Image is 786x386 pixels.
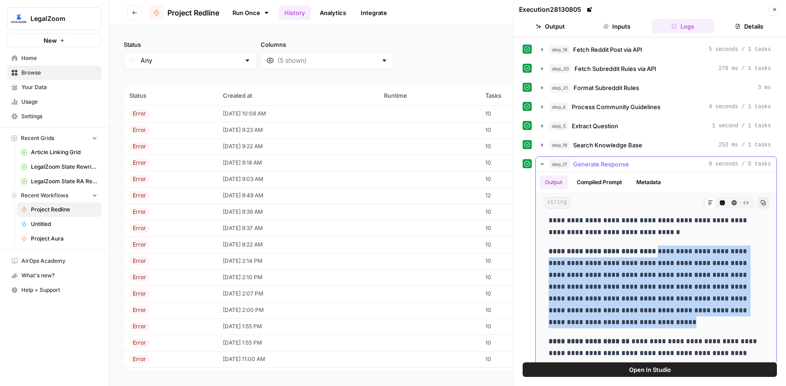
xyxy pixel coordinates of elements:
span: Generate Response [573,160,629,169]
span: Usage [21,98,97,106]
button: New [7,34,101,47]
button: Recent Grids [7,131,101,145]
span: step_20 [549,64,571,73]
label: Status [124,40,257,49]
div: Error [129,110,150,118]
td: 10 [480,367,560,384]
button: Compiled Prompt [571,175,627,189]
td: 10 [480,335,560,351]
div: Error [129,142,150,150]
span: Home [21,54,97,62]
span: 1 second / 1 tasks [712,122,771,130]
span: step_19 [549,45,569,54]
div: Error [129,126,150,134]
button: Output [519,19,582,34]
span: step_5 [549,121,568,130]
a: History [279,5,311,20]
td: 12 [480,187,560,204]
td: [DATE] 1:55 PM [217,318,379,335]
td: 10 [480,138,560,155]
th: Status [124,85,217,105]
span: Recent Workflows [21,191,68,200]
div: Error [129,191,150,200]
span: LegalZoom State Rewrites INC [31,163,97,171]
td: 10 [480,253,560,269]
div: Error [129,322,150,331]
a: LegalZoom State RA Rewrites [17,174,101,189]
span: Fetch Reddit Post via API [573,45,642,54]
button: Help + Support [7,283,101,297]
td: 10 [480,105,560,122]
td: [DATE] 9:37 AM [217,220,379,236]
button: Output [539,175,568,189]
td: 10 [480,318,560,335]
span: (121 records) [124,69,771,85]
td: [DATE] 9:03 AM [217,367,379,384]
span: step_21 [549,83,570,92]
td: 10 [480,236,560,253]
span: string [543,197,571,209]
span: Browse [21,69,97,77]
span: 276 ms / 1 tasks [719,65,771,73]
span: LegalZoom State RA Rewrites [31,177,97,185]
span: Recent Grids [21,134,54,142]
div: Error [129,175,150,183]
label: Columns [261,40,394,49]
a: Home [7,51,101,65]
td: [DATE] 9:03 AM [217,171,379,187]
a: Project Redline [17,202,101,217]
td: [DATE] 9:18 AM [217,155,379,171]
a: AirOps Academy [7,254,101,268]
a: Project Redline [149,5,219,20]
div: Error [129,241,150,249]
td: 10 [480,220,560,236]
div: Error [129,208,150,216]
div: Execution 28130805 [519,5,594,14]
div: Error [129,273,150,281]
input: (5 shown) [277,56,377,65]
span: Untitled [31,220,97,228]
span: Search Knowledge Base [573,140,642,150]
td: 10 [480,269,560,286]
td: 10 [480,155,560,171]
a: Browse [7,65,101,80]
span: step_16 [549,140,569,150]
td: [DATE] 9:39 AM [217,204,379,220]
button: 3 ms [536,80,776,95]
div: Error [129,290,150,298]
td: 10 [480,302,560,318]
span: New [44,36,57,45]
span: Project Aura [31,235,97,243]
td: [DATE] 11:00 AM [217,351,379,367]
span: LegalZoom [30,14,86,23]
span: 4 seconds / 1 tasks [709,103,771,111]
input: Any [141,56,240,65]
a: Untitled [17,217,101,231]
td: [DATE] 2:14 PM [217,253,379,269]
td: [DATE] 2:07 PM [217,286,379,302]
a: LegalZoom State Rewrites INC [17,160,101,174]
button: 8 seconds / 5 tasks [536,157,776,171]
button: What's new? [7,268,101,283]
td: 10 [480,286,560,302]
td: [DATE] 2:00 PM [217,302,379,318]
button: Logs [652,19,715,34]
td: [DATE] 2:10 PM [217,269,379,286]
span: Project Redline [31,206,97,214]
td: 10 [480,171,560,187]
a: Run Once [227,5,275,20]
img: LegalZoom Logo [10,10,27,27]
span: step_4 [549,102,568,111]
div: Error [129,224,150,232]
div: Error [129,355,150,363]
a: Settings [7,109,101,124]
div: Error [129,159,150,167]
a: Analytics [314,5,352,20]
th: Runtime [378,85,480,105]
button: Inputs [585,19,648,34]
span: Fetch Subreddit Rules via API [574,64,656,73]
button: 1 second / 1 tasks [536,119,776,133]
span: 5 seconds / 1 tasks [709,45,771,54]
a: Article Linking Grid [17,145,101,160]
span: 252 ms / 1 tasks [719,141,771,149]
